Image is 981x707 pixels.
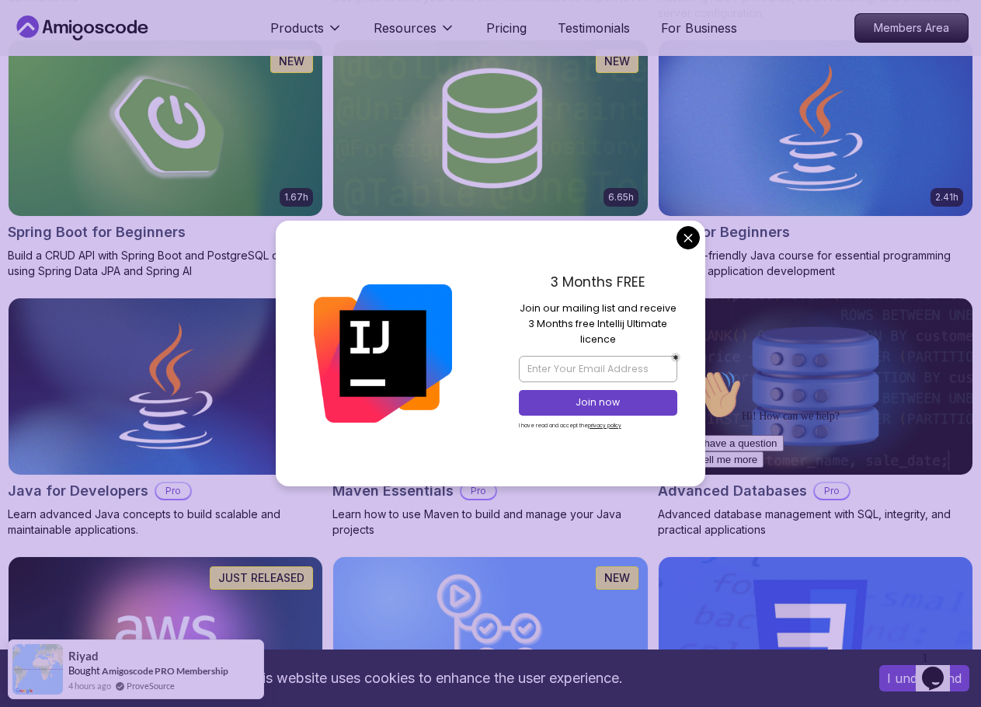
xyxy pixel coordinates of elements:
p: NEW [604,570,630,586]
span: Hi! How can we help? [6,47,154,58]
img: Java for Beginners card [659,40,972,217]
button: I have a question [6,71,98,88]
h2: Java for Developers [8,480,148,502]
a: Spring Data JPA card6.65hNEWSpring Data JPAProMaster database management, advanced querying, and ... [332,40,648,280]
a: Spring Boot for Beginners card1.67hNEWSpring Boot for BeginnersBuild a CRUD API with Spring Boot ... [8,40,323,280]
a: Members Area [854,13,969,43]
iframe: chat widget [686,364,965,637]
button: Accept cookies [879,665,969,691]
img: Spring Data JPA card [333,40,647,217]
img: provesource social proof notification image [12,644,63,695]
img: :wave: [6,6,56,56]
p: Resources [374,19,437,37]
p: Advanced database management with SQL, integrity, and practical applications [658,507,973,538]
a: Testimonials [558,19,630,37]
span: Bought [68,664,100,677]
p: Pro [156,483,190,499]
p: JUST RELEASED [218,570,304,586]
span: 4 hours ago [68,679,111,692]
a: Advanced Databases cardAdvanced DatabasesProAdvanced database management with SQL, integrity, and... [658,298,973,538]
h2: Spring Boot for Beginners [8,221,186,243]
h2: Advanced Databases [658,480,807,502]
p: Beginner-friendly Java course for essential programming skills and application development [658,248,973,279]
a: Java for Beginners card2.41hJava for BeginnersBeginner-friendly Java course for essential program... [658,40,973,280]
img: Java for Developers card [9,298,322,475]
p: Build a CRUD API with Spring Boot and PostgreSQL database using Spring Data JPA and Spring AI [8,248,323,279]
p: Learn how to use Maven to build and manage your Java projects [332,507,648,538]
a: Amigoscode PRO Membership [102,665,228,677]
div: 👋Hi! How can we help?I have a questionTell me more [6,6,286,104]
iframe: chat widget [916,645,965,691]
p: Products [270,19,324,37]
p: Pro [461,483,496,499]
p: NEW [279,54,304,69]
p: 2.41h [935,191,958,204]
p: Learn advanced Java concepts to build scalable and maintainable applications. [8,507,323,538]
button: Products [270,19,343,50]
p: 1.67h [284,191,308,204]
img: Spring Boot for Beginners card [9,40,322,217]
p: 6.65h [608,191,634,204]
div: This website uses cookies to enhance the user experience. [12,661,856,695]
h2: Maven Essentials [332,480,454,502]
button: Tell me more [6,88,78,104]
p: NEW [604,54,630,69]
button: Resources [374,19,455,50]
p: Members Area [855,14,968,42]
a: Pricing [486,19,527,37]
a: Java for Developers card9.18hJava for DevelopersProLearn advanced Java concepts to build scalable... [8,298,323,538]
h2: Java for Beginners [658,221,790,243]
span: riyad [68,650,99,663]
a: For Business [661,19,737,37]
a: ProveSource [127,679,175,692]
img: Advanced Databases card [659,298,972,475]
